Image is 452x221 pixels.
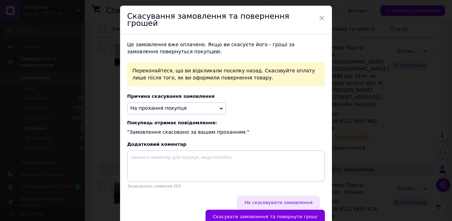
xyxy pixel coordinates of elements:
span: Скасувати замовлення та повернути гроші [213,214,317,219]
div: Це замовлення вже оплачено. Якщо ви скасуєте його - гроші за замовлення повернуться покупцеві. [127,41,325,55]
div: "Замовлення скасовано за вашим проханням." [127,120,325,136]
span: Не скасовувати замовлення [244,200,313,205]
span: На прохання покупця [130,105,187,111]
span: Покупець отримає повідомлення: [127,120,325,125]
div: Скасування замовлення та повернення грошей [120,6,332,34]
div: Причина скасування замовлення [127,94,325,99]
div: Додатковий коментар [127,142,325,147]
div: Залишилось символів: 255 [127,184,325,189]
div: Переконайтеся, що ви відкликали посилку назад. Скасовуйте оплату лише після того, як ви оформили ... [127,62,325,86]
span: × [319,12,325,24]
button: Не скасовувати замовлення [237,196,320,210]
